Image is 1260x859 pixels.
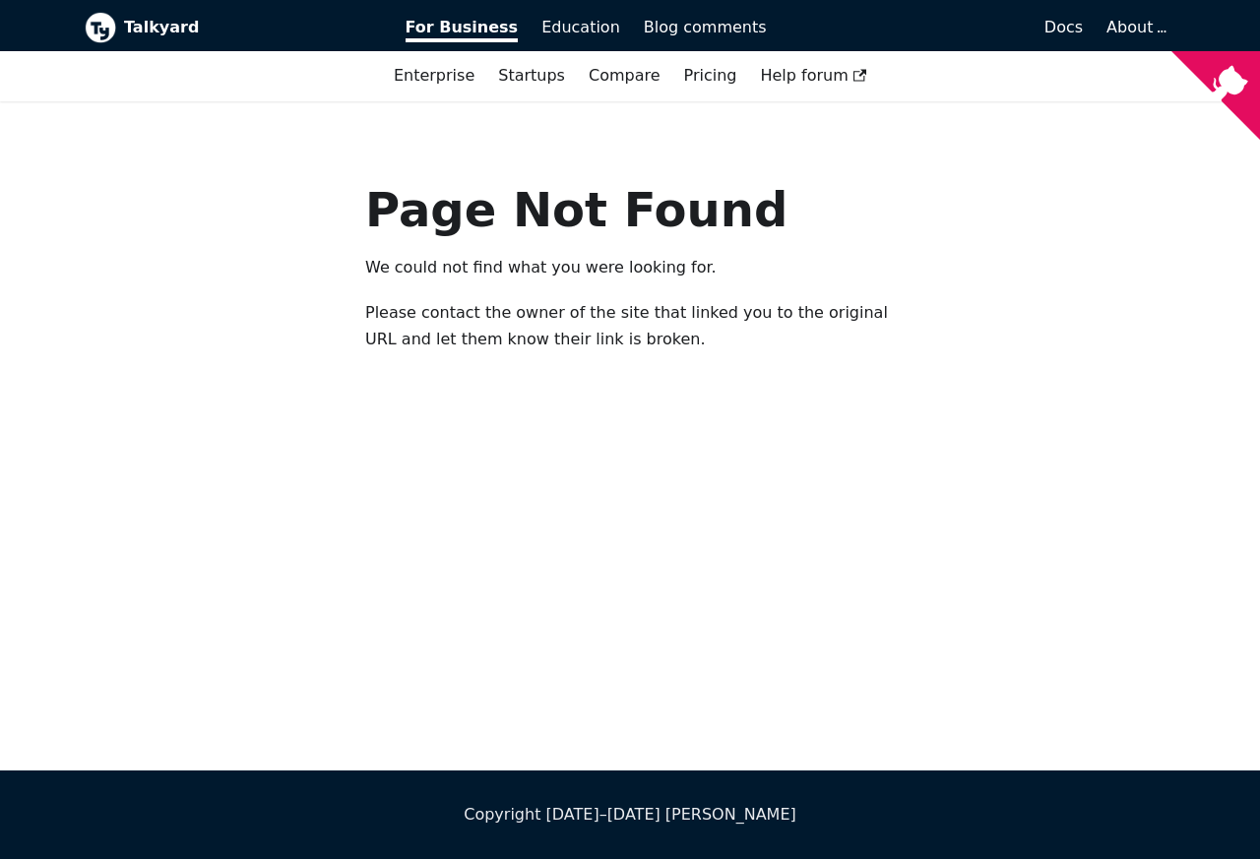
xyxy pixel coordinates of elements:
[672,59,749,92] a: Pricing
[486,59,577,92] a: Startups
[365,300,895,352] p: Please contact the owner of the site that linked you to the original URL and let them know their ...
[406,18,519,42] span: For Business
[632,11,779,44] a: Blog comments
[748,59,878,92] a: Help forum
[382,59,486,92] a: Enterprise
[1044,18,1083,36] span: Docs
[365,180,895,239] h1: Page Not Found
[85,12,378,43] a: Talkyard logoTalkyard
[779,11,1096,44] a: Docs
[541,18,620,36] span: Education
[530,11,632,44] a: Education
[760,66,866,85] span: Help forum
[589,66,661,85] a: Compare
[1106,18,1164,36] a: About
[85,12,116,43] img: Talkyard logo
[124,15,378,40] b: Talkyard
[365,255,895,280] p: We could not find what you were looking for.
[85,802,1175,828] div: Copyright [DATE]–[DATE] [PERSON_NAME]
[644,18,767,36] span: Blog comments
[394,11,531,44] a: For Business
